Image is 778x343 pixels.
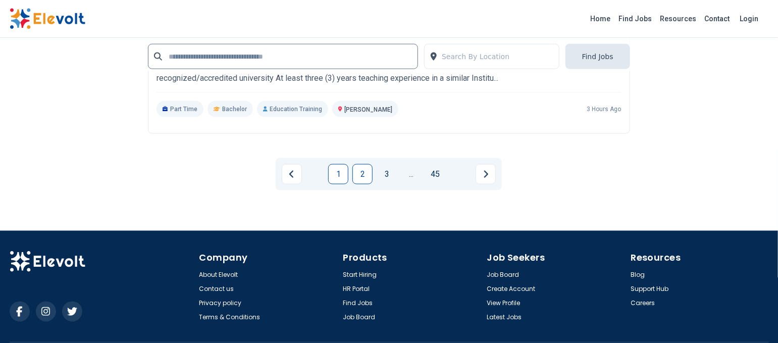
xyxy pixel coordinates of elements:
[157,60,621,84] p: To qualify for appointment a candidate must have the following: An earned Bachelor’s degree quali...
[10,8,85,29] img: Elevolt
[282,164,496,184] ul: Pagination
[282,164,302,184] a: Previous page
[701,11,734,27] a: Contact
[656,11,701,27] a: Resources
[352,164,373,184] a: Page 2
[343,314,376,322] a: Job Board
[199,251,337,265] h4: Company
[615,11,656,27] a: Find Jobs
[476,164,496,184] a: Next page
[343,251,481,265] h4: Products
[631,285,669,293] a: Support Hub
[157,29,621,117] a: Mount Kenya University MKUPart Time Tutors Broadcast Journalism[GEOGRAPHIC_DATA] MKUTo qualify fo...
[343,271,377,279] a: Start Hiring
[377,164,397,184] a: Page 3
[631,300,655,308] a: Careers
[401,164,421,184] a: Jump forward
[631,251,769,265] h4: Resources
[222,105,247,113] span: Bachelor
[157,101,203,117] p: Part Time
[728,295,778,343] iframe: Chat Widget
[343,300,373,308] a: Find Jobs
[631,271,645,279] a: Blog
[587,11,615,27] a: Home
[199,271,238,279] a: About Elevolt
[199,300,242,308] a: Privacy policy
[565,44,630,69] button: Find Jobs
[199,285,234,293] a: Contact us
[257,101,328,117] p: Education Training
[425,164,445,184] a: Page 45
[10,251,85,272] img: Elevolt
[587,105,621,113] p: 3 hours ago
[734,9,765,29] a: Login
[328,164,348,184] a: Page 1 is your current page
[487,271,520,279] a: Job Board
[487,285,536,293] a: Create Account
[487,314,522,322] a: Latest Jobs
[344,106,392,113] span: [PERSON_NAME]
[343,285,370,293] a: HR Portal
[487,251,625,265] h4: Job Seekers
[199,314,261,322] a: Terms & Conditions
[487,300,521,308] a: View Profile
